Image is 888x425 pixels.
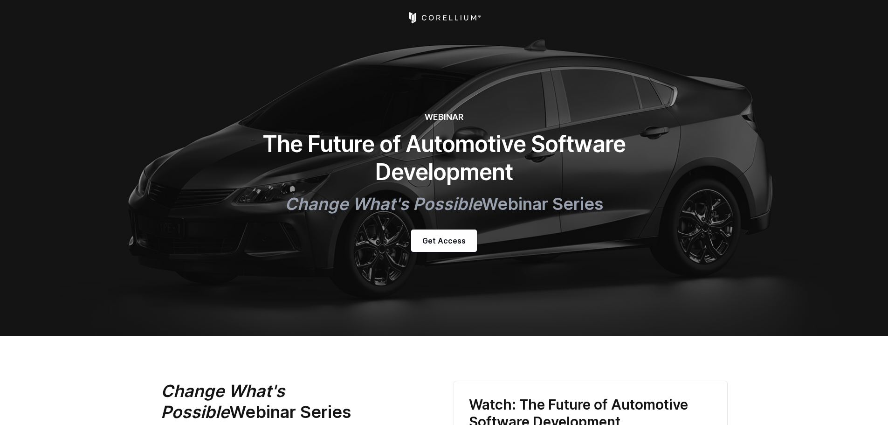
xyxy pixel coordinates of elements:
h2: Webinar Series [161,381,413,423]
h2: Webinar Series [258,194,631,215]
a: Corellium Home [407,12,481,23]
span: Get Access [422,235,466,246]
em: Change What's Possible [285,194,482,214]
em: Change What's Possible [161,381,285,422]
h6: WEBINAR [258,112,631,123]
a: Get Access [411,230,477,252]
h1: The Future of Automotive Software Development [258,130,631,186]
